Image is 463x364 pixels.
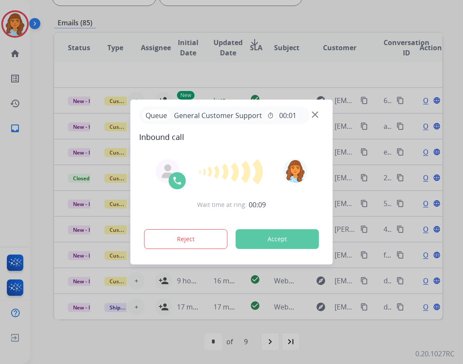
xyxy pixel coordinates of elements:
[415,349,454,359] p: 0.20.1027RC
[236,229,319,249] button: Accept
[312,112,318,118] img: close-button
[249,200,266,210] span: 00:09
[283,159,307,183] img: avatar
[143,110,171,121] p: Queue
[172,176,183,186] img: call-icon
[144,229,228,249] button: Reject
[197,200,247,209] span: Wait time at ring:
[139,131,324,143] span: Inbound call
[171,110,265,121] span: General Customer Support
[161,164,175,178] img: agent-avatar
[267,112,274,119] mat-icon: timer
[279,110,296,121] span: 00:01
